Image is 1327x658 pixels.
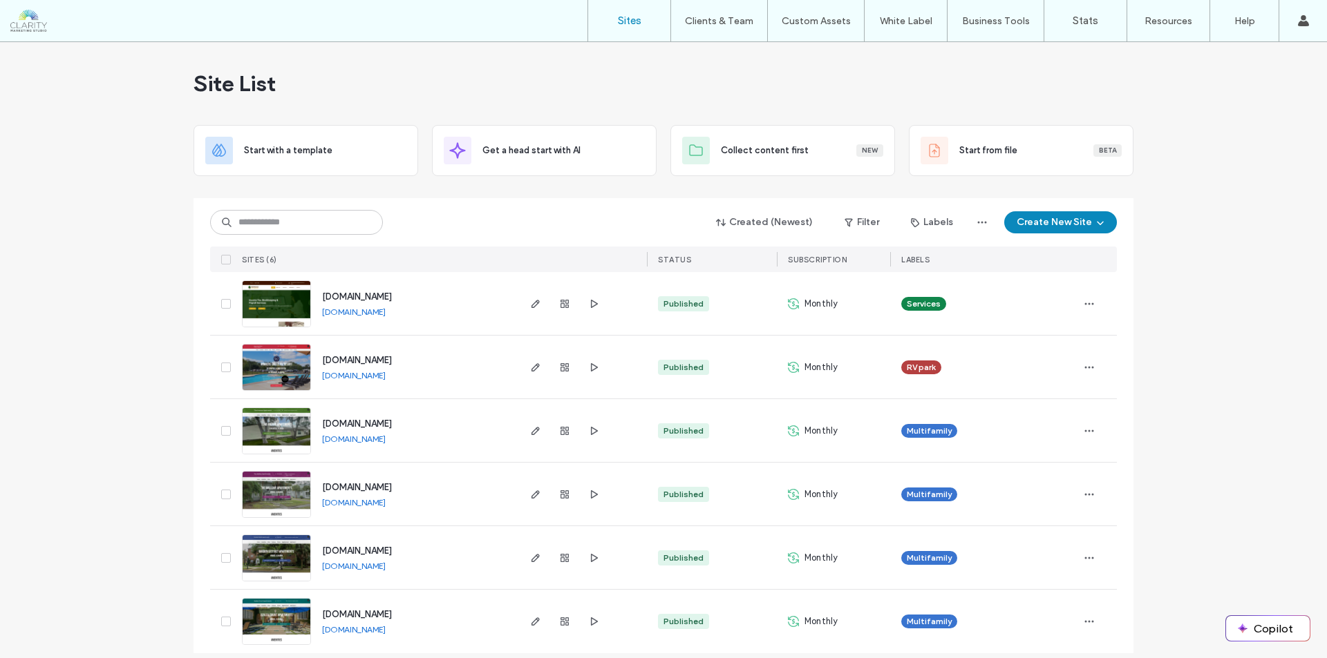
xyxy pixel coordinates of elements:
span: Site List [194,70,276,97]
button: Create New Site [1004,211,1117,233]
span: Start with a template [244,144,332,157]
span: Monthly [804,424,838,438]
button: Filter [831,211,893,233]
a: [DOMAIN_NAME] [322,609,392,619]
div: Beta [1093,144,1122,157]
a: [DOMAIN_NAME] [322,482,392,492]
div: Published [663,298,704,310]
a: [DOMAIN_NAME] [322,545,392,556]
a: [DOMAIN_NAME] [322,418,392,429]
span: RV park [907,361,936,374]
span: Multifamily [907,425,952,437]
label: Help [1234,15,1255,27]
div: Get a head start with AI [432,125,657,176]
label: Business Tools [962,15,1030,27]
a: [DOMAIN_NAME] [322,497,386,507]
span: LABELS [901,255,930,264]
a: [DOMAIN_NAME] [322,355,392,365]
span: Monthly [804,487,838,501]
label: Clients & Team [685,15,753,27]
a: [DOMAIN_NAME] [322,624,386,635]
label: Stats [1073,14,1098,27]
label: Resources [1145,15,1192,27]
div: Collect content firstNew [670,125,895,176]
span: Monthly [804,615,838,628]
div: Start from fileBeta [909,125,1133,176]
label: White Label [880,15,932,27]
span: STATUS [658,255,691,264]
a: [DOMAIN_NAME] [322,291,392,302]
span: SITES (6) [242,255,277,264]
button: Labels [898,211,966,233]
span: Multifamily [907,552,952,564]
label: Custom Assets [782,15,851,27]
button: Copilot [1226,616,1310,641]
div: New [856,144,883,157]
span: Multifamily [907,615,952,628]
a: [DOMAIN_NAME] [322,561,386,571]
span: Multifamily [907,488,952,501]
span: Get a head start with AI [482,144,581,157]
a: [DOMAIN_NAME] [322,434,386,444]
a: [DOMAIN_NAME] [322,370,386,380]
div: Start with a template [194,125,418,176]
div: Published [663,615,704,628]
a: [DOMAIN_NAME] [322,307,386,317]
span: Monthly [804,551,838,565]
div: Published [663,552,704,564]
button: Created (Newest) [704,211,825,233]
span: Start from file [959,144,1017,157]
div: Published [663,425,704,437]
span: Monthly [804,297,838,311]
span: SUBSCRIPTION [788,255,847,264]
label: Sites [618,14,641,27]
div: Published [663,488,704,501]
div: Published [663,361,704,374]
span: Monthly [804,360,838,374]
span: Collect content first [721,144,809,157]
span: Services [907,298,941,310]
